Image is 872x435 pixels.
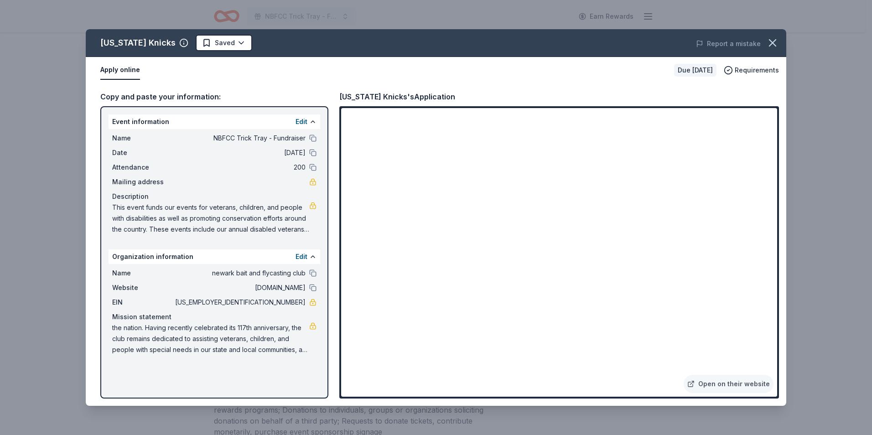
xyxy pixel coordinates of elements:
a: Open on their website [684,375,773,393]
span: Website [112,282,173,293]
span: [US_EMPLOYER_IDENTIFICATION_NUMBER] [173,297,306,308]
span: This event funds our events for veterans, children, and people with disabilities as well as promo... [112,202,309,235]
span: the nation. Having recently celebrated its 117th anniversary, the club remains dedicated to assis... [112,322,309,355]
button: Edit [296,116,307,127]
span: [DATE] [173,147,306,158]
span: NBFCC Trick Tray - Fundraiser [173,133,306,144]
span: Name [112,268,173,279]
div: Copy and paste your information: [100,91,328,103]
div: [US_STATE] Knicks's Application [339,91,455,103]
button: Saved [196,35,252,51]
button: Report a mistake [696,38,761,49]
div: Organization information [109,249,320,264]
button: Edit [296,251,307,262]
span: newark bait and flycasting club [173,268,306,279]
span: Requirements [735,65,779,76]
span: Name [112,133,173,144]
span: [DOMAIN_NAME] [173,282,306,293]
span: EIN [112,297,173,308]
button: Requirements [724,65,779,76]
div: Mission statement [112,311,317,322]
span: Attendance [112,162,173,173]
span: 200 [173,162,306,173]
span: Date [112,147,173,158]
span: Mailing address [112,176,173,187]
div: Description [112,191,317,202]
div: Due [DATE] [674,64,716,77]
div: Event information [109,114,320,129]
button: Apply online [100,61,140,80]
span: Saved [215,37,235,48]
div: [US_STATE] Knicks [100,36,176,50]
